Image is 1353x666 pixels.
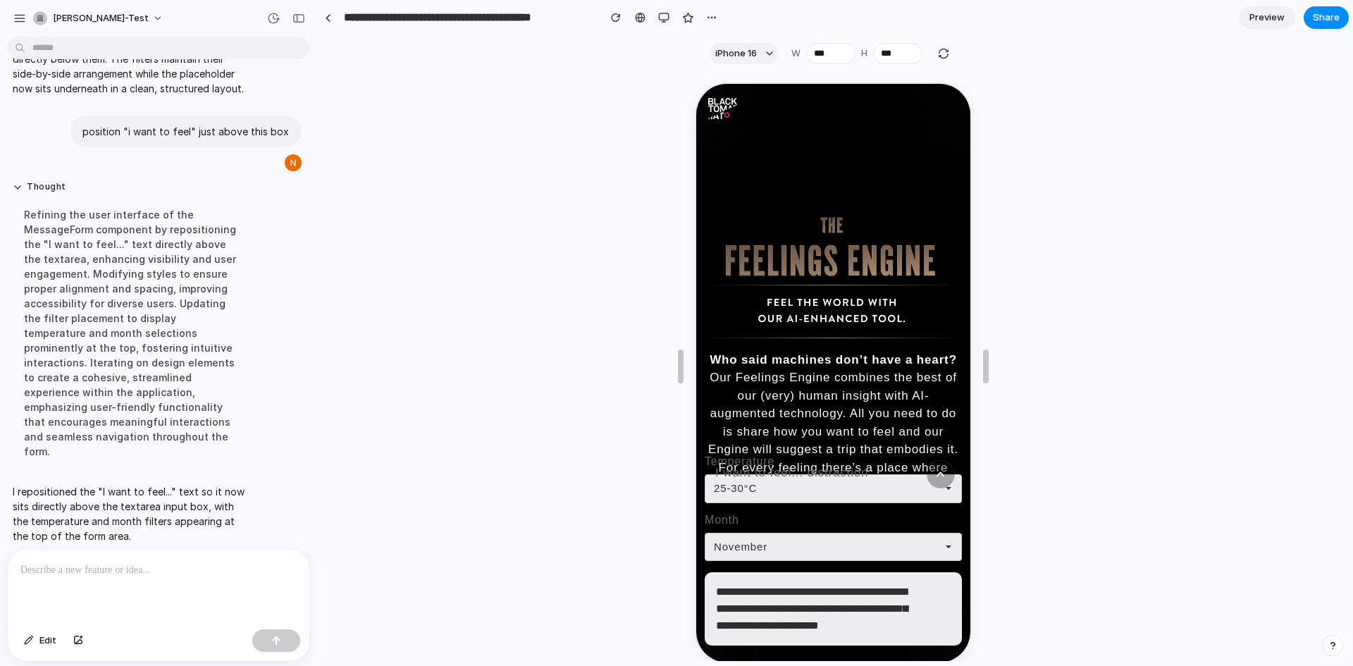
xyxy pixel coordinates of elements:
span: [PERSON_NAME]-test [53,11,149,25]
p: Our Feelings Engine combines the best of our (very) human insight with AI-augmented technology. A... [11,285,264,411]
span: Who said machines don’t have a heart? [13,269,261,283]
button: Submit [230,376,259,405]
a: Preview [1239,6,1295,29]
p: position "i want to feel" just above this box [82,124,289,139]
span: November [18,455,71,471]
button: Share [1304,6,1349,29]
span: 25-30°C [18,397,61,413]
img: mobile-logo.png [11,133,264,254]
p: I repositioned the "I want to feel..." text so it now sits directly above the textarea input box,... [13,484,248,543]
label: Temperature [8,369,266,386]
label: H [861,47,867,61]
span: Share [1313,11,1340,25]
button: [PERSON_NAME]-test [27,7,171,30]
span: iPhone 16 [715,47,757,61]
button: 25-30°C [8,390,266,419]
span: Edit [39,634,56,648]
span: Preview [1249,11,1285,25]
div: Refining the user interface of the MessageForm component by repositioning the "I want to feel..."... [13,199,248,467]
label: Month [8,428,266,445]
label: W [791,47,801,61]
button: Edit [17,629,63,652]
img: Black Tomato [12,14,41,35]
button: iPhone 16 [710,43,779,64]
button: November [8,449,266,478]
